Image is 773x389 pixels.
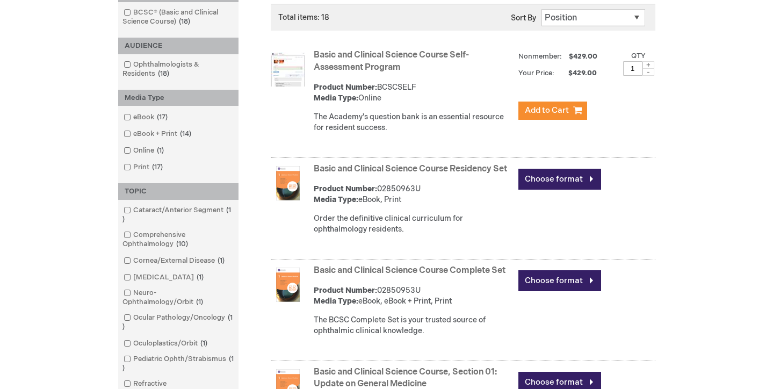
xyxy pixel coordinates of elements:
a: Ocular Pathology/Oncology1 [121,313,236,332]
strong: Media Type: [314,297,358,306]
div: The Academy's question bank is an essential resource for resident success. [314,112,513,133]
strong: Your Price: [518,69,554,77]
a: Cataract/Anterior Segment1 [121,205,236,225]
strong: Product Number: [314,286,377,295]
span: 10 [174,240,191,248]
span: $429.00 [567,52,599,61]
div: AUDIENCE [118,38,239,54]
a: eBook17 [121,112,172,123]
a: eBook + Print14 [121,129,196,139]
button: Add to Cart [518,102,587,120]
div: 02850953U eBook, eBook + Print, Print [314,285,513,307]
label: Qty [631,52,646,60]
a: Print17 [121,162,167,172]
a: Basic and Clinical Science Course Residency Set [314,164,507,174]
a: BCSC® (Basic and Clinical Science Course)18 [121,8,236,27]
strong: Product Number: [314,184,377,193]
strong: Media Type: [314,93,358,103]
div: Order the definitive clinical curriculum for ophthalmology residents. [314,213,513,235]
span: 1 [215,256,227,265]
span: 1 [122,206,231,224]
img: Basic and Clinical Science Course Residency Set [271,166,305,200]
span: 1 [122,313,233,331]
a: Neuro-Ophthalmology/Orbit1 [121,288,236,307]
strong: Product Number: [314,83,377,92]
span: 1 [198,339,210,348]
div: TOPIC [118,183,239,200]
span: 1 [122,355,234,372]
a: Pediatric Ophth/Strabismus1 [121,354,236,373]
a: Comprehensive Ophthalmology10 [121,230,236,249]
strong: Media Type: [314,195,358,204]
a: [MEDICAL_DATA]1 [121,272,208,283]
span: 1 [154,146,167,155]
span: 17 [149,163,165,171]
a: Choose format [518,270,601,291]
a: Oculoplastics/Orbit1 [121,338,212,349]
span: $429.00 [556,69,598,77]
a: Choose format [518,169,601,190]
div: Media Type [118,90,239,106]
input: Qty [623,61,642,76]
span: 14 [177,129,194,138]
a: Online1 [121,146,168,156]
div: 02850963U eBook, Print [314,184,513,205]
label: Sort By [511,13,536,23]
div: BCSCSELF Online [314,82,513,104]
strong: Nonmember: [518,50,562,63]
a: Basic and Clinical Science Course Complete Set [314,265,505,276]
span: 18 [155,69,172,78]
img: Basic and Clinical Science Course Self-Assessment Program [271,52,305,87]
span: Add to Cart [525,105,569,116]
span: 17 [154,113,170,121]
span: 1 [194,273,206,282]
a: Basic and Clinical Science Course Self-Assessment Program [314,50,469,73]
div: The BCSC Complete Set is your trusted source of ophthalmic clinical knowledge. [314,315,513,336]
span: Total items: 18 [278,13,329,22]
a: Ophthalmologists & Residents18 [121,60,236,79]
span: 18 [176,17,193,26]
img: Basic and Clinical Science Course Complete Set [271,268,305,302]
span: 1 [193,298,206,306]
a: Cornea/External Disease1 [121,256,229,266]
